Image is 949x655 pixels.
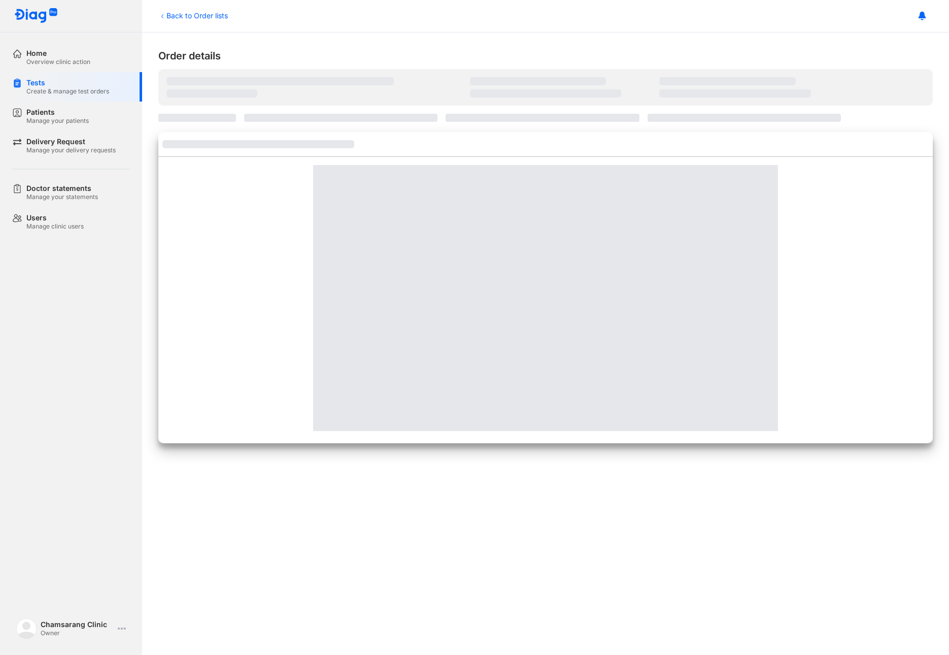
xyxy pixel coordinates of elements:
[26,87,109,95] div: Create & manage test orders
[41,620,114,629] div: Chamsarang Clinic
[26,49,90,58] div: Home
[26,117,89,125] div: Manage your patients
[26,184,98,193] div: Doctor statements
[26,137,116,146] div: Delivery Request
[26,78,109,87] div: Tests
[26,213,84,222] div: Users
[158,49,933,63] div: Order details
[26,58,90,66] div: Overview clinic action
[26,222,84,231] div: Manage clinic users
[158,10,228,21] div: Back to Order lists
[14,8,58,24] img: logo
[26,193,98,201] div: Manage your statements
[41,629,114,637] div: Owner
[26,108,89,117] div: Patients
[16,618,37,639] img: logo
[26,146,116,154] div: Manage your delivery requests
